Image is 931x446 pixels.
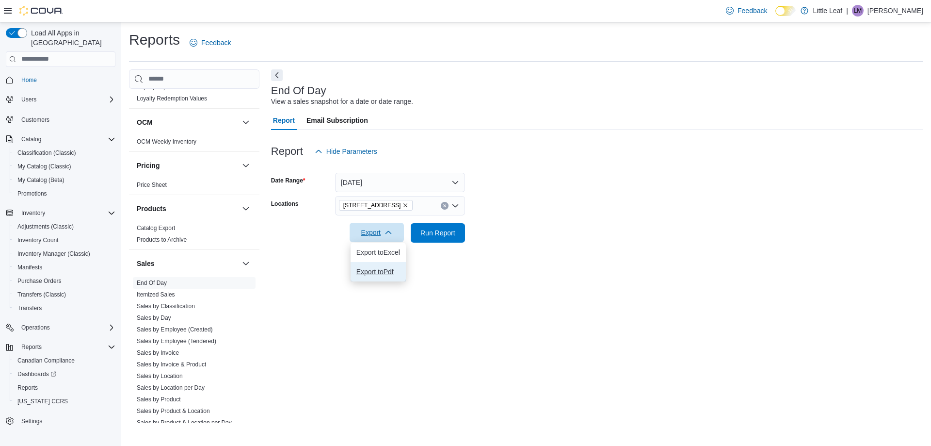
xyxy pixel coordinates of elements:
div: OCM [129,136,259,151]
button: Customers [2,112,119,126]
a: Products to Archive [137,236,187,243]
a: Dashboards [14,368,60,380]
span: Reports [14,382,115,394]
button: Purchase Orders [10,274,119,288]
span: Adjustments (Classic) [17,223,74,231]
input: Dark Mode [775,6,796,16]
span: Operations [21,324,50,331]
span: Sales by Location per Day [137,384,205,392]
div: View a sales snapshot for a date or date range. [271,97,413,107]
span: [US_STATE] CCRS [17,397,68,405]
span: Customers [21,116,49,124]
span: Inventory Count [17,236,59,244]
span: Reports [21,343,42,351]
span: Export to Excel [356,248,400,256]
span: Load All Apps in [GEOGRAPHIC_DATA] [27,28,115,48]
a: Transfers [14,302,46,314]
span: My Catalog (Beta) [14,174,115,186]
span: Inventory Count [14,234,115,246]
button: Catalog [2,132,119,146]
button: Open list of options [451,202,459,210]
a: Adjustments (Classic) [14,221,78,232]
button: Inventory Count [10,233,119,247]
span: Catalog [21,135,41,143]
span: Transfers [17,304,42,312]
button: Manifests [10,261,119,274]
a: Sales by Invoice [137,349,179,356]
button: My Catalog (Classic) [10,160,119,173]
span: Inventory Manager (Classic) [14,248,115,260]
span: Itemized Sales [137,291,175,298]
span: Classification (Classic) [17,149,76,157]
button: OCM [137,117,238,127]
span: Canadian Compliance [14,355,115,366]
span: Settings [21,417,42,425]
button: Clear input [441,202,449,210]
a: Inventory Count [14,234,63,246]
span: Washington CCRS [14,396,115,407]
span: Transfers [14,302,115,314]
a: Sales by Classification [137,303,195,310]
div: Pricing [129,179,259,195]
a: End Of Day [137,280,167,286]
span: Reports [17,341,115,353]
span: Dashboards [17,370,56,378]
span: Settings [17,415,115,427]
a: Feedback [722,1,771,20]
button: Remove 804 Ontario Street Unit C 3-5 from selection in this group [402,202,408,208]
span: Adjustments (Classic) [14,221,115,232]
span: 804 Ontario Street Unit C 3-5 [339,200,413,211]
button: Operations [2,321,119,334]
span: Price Sheet [137,181,167,189]
span: Inventory [21,209,45,217]
img: Cova [19,6,63,16]
span: Promotions [17,190,47,198]
span: Home [17,74,115,86]
button: [DATE] [335,173,465,192]
button: [US_STATE] CCRS [10,395,119,408]
button: Users [2,93,119,106]
button: Inventory Manager (Classic) [10,247,119,261]
span: Catalog [17,133,115,145]
a: Inventory Manager (Classic) [14,248,94,260]
a: OCM Weekly Inventory [137,138,196,145]
button: Pricing [137,161,238,170]
button: Sales [240,258,252,269]
button: Operations [17,322,54,333]
span: [STREET_ADDRESS] [343,200,401,210]
button: Sales [137,259,238,268]
span: Reports [17,384,38,392]
span: My Catalog (Classic) [17,163,71,170]
a: Itemized Sales [137,291,175,298]
span: Users [17,94,115,105]
p: Little Leaf [813,5,843,17]
span: My Catalog (Classic) [14,161,115,172]
button: Catalog [17,133,45,145]
h3: Report [271,146,303,157]
span: Sales by Invoice & Product [137,361,206,368]
span: Feedback [738,6,767,16]
a: Price Sheet [137,182,167,188]
a: Sales by Product [137,396,181,403]
a: Home [17,74,41,86]
button: Settings [2,414,119,428]
label: Date Range [271,177,305,184]
button: Reports [10,381,119,395]
h3: OCM [137,117,153,127]
button: Products [137,204,238,214]
span: Promotions [14,188,115,199]
button: Reports [2,340,119,354]
span: Sales by Day [137,314,171,322]
span: My Catalog (Beta) [17,176,64,184]
span: Sales by Product & Location [137,407,210,415]
h3: Sales [137,259,155,268]
a: Sales by Product & Location per Day [137,419,232,426]
span: End Of Day [137,279,167,287]
span: Operations [17,322,115,333]
button: Classification (Classic) [10,146,119,160]
a: Sales by Employee (Tendered) [137,338,216,345]
span: Feedback [201,38,231,48]
span: Inventory [17,207,115,219]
